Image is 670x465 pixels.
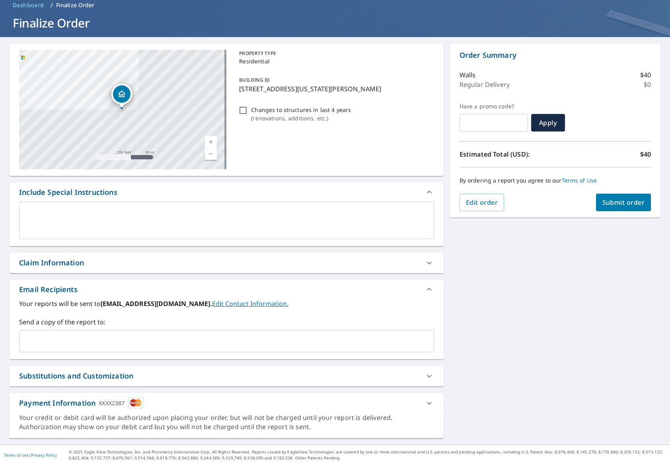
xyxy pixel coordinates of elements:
label: Send a copy of the report to: [19,317,434,327]
p: Residential [239,57,430,65]
div: Substitutions and Customization [10,366,444,386]
a: EditContactInfo [212,299,288,308]
button: Submit order [596,194,651,211]
div: Substitutions and Customization [19,371,133,381]
p: $0 [644,80,651,89]
p: Order Summary [460,50,651,61]
div: Include Special Instructions [10,182,444,202]
a: Terms of Use [4,452,29,458]
span: Submit order [602,198,645,207]
button: Edit order [460,194,504,211]
span: Apply [538,118,559,127]
p: Regular Delivery [460,80,510,89]
div: Email Recipients [19,284,78,295]
div: XXXX2387 [99,398,125,408]
b: [EMAIL_ADDRESS][DOMAIN_NAME]. [101,299,212,308]
a: Terms of Use [562,177,597,184]
label: Your reports will be sent to [19,299,434,308]
li: / [51,0,53,10]
p: $40 [640,70,651,80]
a: Current Level 17, Zoom Out [205,148,217,160]
div: Include Special Instructions [19,187,117,198]
div: Claim Information [19,257,84,268]
h1: Finalize Order [10,15,660,31]
p: $40 [640,149,651,159]
div: Dropped pin, building 1, Residential property, 2523 New York Ave Whiting, IN 46394 [111,84,132,108]
button: Apply [531,114,565,131]
img: cardImage [128,398,143,408]
span: Edit order [466,198,498,207]
div: Your credit or debit card will be authorized upon placing your order, but will not be charged unt... [19,413,434,432]
div: Payment InformationXXXX2387cardImage [10,393,444,413]
p: Finalize Order [56,1,95,9]
span: Dashboard [13,1,44,9]
p: Changes to structures in last 4 years [251,106,351,114]
p: By ordering a report you agree to our [460,177,651,184]
p: Walls [460,70,476,80]
div: Email Recipients [10,280,444,299]
div: Payment Information [19,398,143,408]
p: | [4,453,57,457]
p: [STREET_ADDRESS][US_STATE][PERSON_NAME] [239,84,430,94]
p: BUILDING ID [239,77,270,83]
a: Current Level 17, Zoom In [205,136,217,148]
p: ( renovations, additions, etc. ) [251,114,351,122]
div: Claim Information [10,253,444,273]
a: Privacy Policy [31,452,57,458]
p: © 2025 Eagle View Technologies, Inc. and Pictometry International Corp. All Rights Reserved. Repo... [69,449,666,461]
label: Have a promo code? [460,103,528,110]
p: PROPERTY TYPE [239,50,430,57]
p: Estimated Total (USD): [460,149,555,159]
